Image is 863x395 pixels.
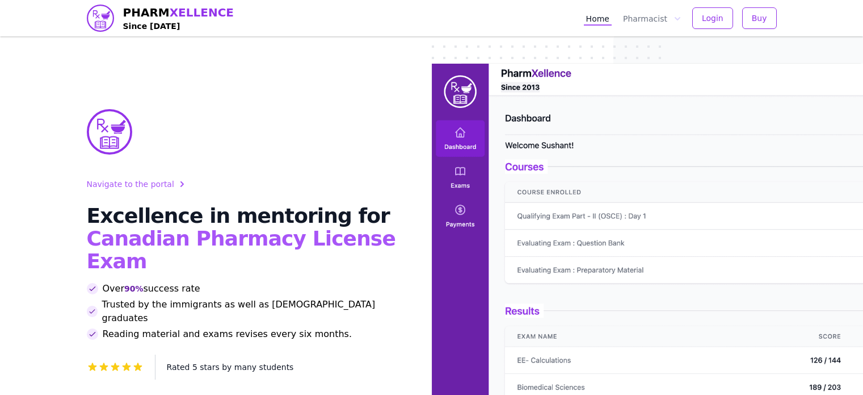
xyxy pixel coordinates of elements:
span: Navigate to the portal [87,178,174,190]
img: PharmXellence logo [87,5,114,32]
button: Pharmacist [621,11,683,26]
img: PharmXellence Logo [87,109,132,155]
span: Over success rate [103,282,200,296]
span: Excellence in mentoring for [87,204,390,227]
button: Login [692,7,733,29]
a: Home [584,11,612,26]
span: PHARM [123,5,234,20]
span: 90% [124,283,144,294]
span: Trusted by the immigrants as well as [DEMOGRAPHIC_DATA] graduates [102,298,405,325]
button: Buy [742,7,777,29]
span: Rated 5 stars by many students [167,363,294,372]
span: Canadian Pharmacy License Exam [87,227,395,273]
span: Reading material and exams revises every six months. [103,327,352,341]
h4: Since [DATE] [123,20,234,32]
span: XELLENCE [170,6,234,19]
span: Login [702,13,723,24]
span: Buy [752,13,767,24]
